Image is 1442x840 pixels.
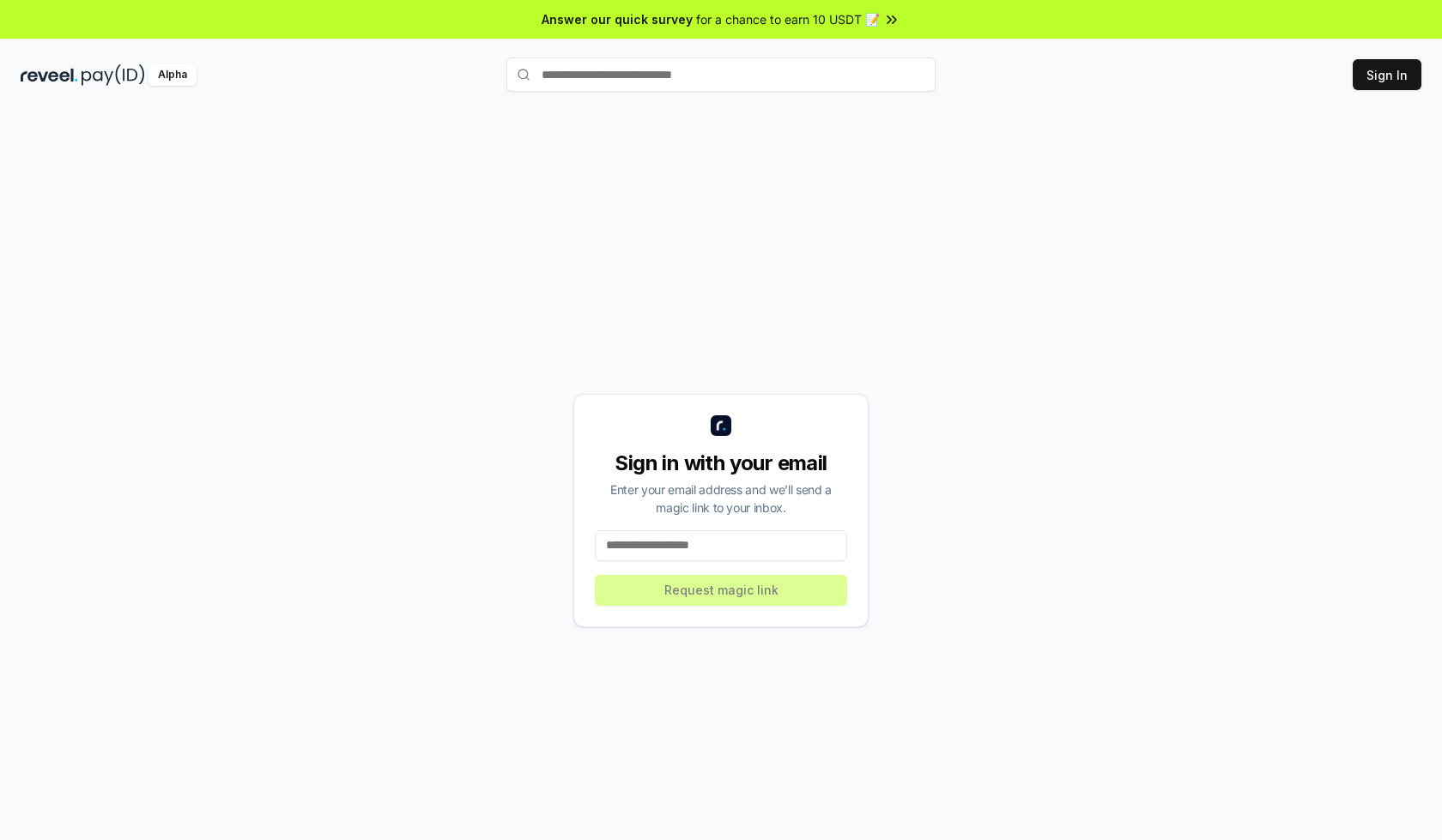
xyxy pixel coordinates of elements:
[696,10,880,28] span: for a chance to earn 10 USDT 📝
[21,64,78,86] img: reveel_dark
[82,64,145,86] img: pay_id
[148,64,197,86] div: Alpha
[595,450,847,477] div: Sign in with your email
[542,10,693,28] span: Answer our quick survey
[711,415,731,436] img: logo_small
[595,480,847,517] div: Enter your email address and we’ll send a magic link to your inbox.
[1353,59,1421,90] button: Sign In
